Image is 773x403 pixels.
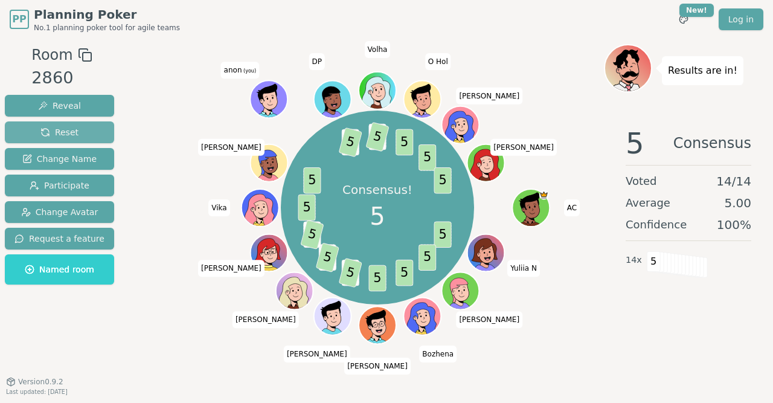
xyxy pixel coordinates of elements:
span: (you) [242,68,257,74]
span: 5 [370,198,385,234]
a: Log in [719,8,763,30]
span: Room [31,44,72,66]
p: Consensus! [342,181,412,198]
span: Click to change your name [425,53,451,70]
span: PP [12,12,26,27]
span: 5 [316,243,339,273]
button: Participate [5,175,114,196]
button: Named room [5,254,114,285]
button: New! [673,8,694,30]
span: 5 [419,245,436,271]
span: Participate [30,179,89,192]
div: New! [679,4,714,17]
a: PPPlanning PokerNo.1 planning poker tool for agile teams [10,6,180,33]
span: 5 [303,167,321,194]
span: 5 [626,129,644,158]
span: 100 % [717,216,751,233]
span: Click to change your name [344,358,411,375]
span: Click to change your name [284,346,350,363]
span: 3 [303,222,321,248]
span: Named room [25,263,94,276]
span: Click to change your name [490,139,557,156]
span: Confidence [626,216,687,233]
span: Click to change your name [456,311,522,328]
span: Click to change your name [221,62,259,79]
span: 5.00 [724,195,751,211]
span: Average [626,195,670,211]
span: Reveal [38,100,81,112]
span: 3 [342,129,359,156]
span: Planning Poker [34,6,180,23]
span: Click to change your name [365,41,391,58]
span: AC is the host [539,190,548,199]
span: 14 x [626,254,642,267]
button: Version0.9.2 [6,377,63,387]
span: Click to change your name [198,139,265,156]
span: 5 [419,144,436,171]
span: 14 / 14 [716,173,751,190]
span: 5 [396,129,413,156]
span: 3 [368,124,386,150]
p: Results are in! [668,62,737,79]
span: 5 [365,122,389,152]
button: Reveal [5,95,114,117]
button: Click to change your avatar [251,82,286,117]
span: No.1 planning poker tool for agile teams [34,23,180,33]
span: Click to change your name [419,346,457,363]
button: Change Name [5,148,114,170]
span: Change Name [22,153,97,165]
span: 8 [342,260,359,286]
span: 5 [434,222,452,248]
span: Click to change your name [507,260,540,277]
span: 5 [434,167,452,194]
span: 5 [339,127,362,158]
span: Click to change your name [233,311,299,328]
button: Request a feature [5,228,114,250]
span: Click to change your name [564,199,580,216]
span: Voted [626,173,657,190]
div: 2860 [31,66,92,91]
span: 5 [300,220,324,250]
span: Last updated: [DATE] [6,388,68,395]
span: Request a feature [14,233,104,245]
span: Click to change your name [198,260,265,277]
span: 5 [647,251,661,272]
span: Consensus [673,129,751,158]
span: Click to change your name [456,88,522,105]
span: 5 [339,258,362,288]
button: Change Avatar [5,201,114,223]
button: Reset [5,121,114,143]
span: Click to change your name [208,199,229,216]
span: 5 [368,265,386,292]
span: Reset [40,126,79,138]
span: Click to change your name [309,53,324,70]
span: 5 [298,195,316,221]
span: Change Avatar [21,206,98,218]
span: 5 [396,260,413,286]
span: Version 0.9.2 [18,377,63,387]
